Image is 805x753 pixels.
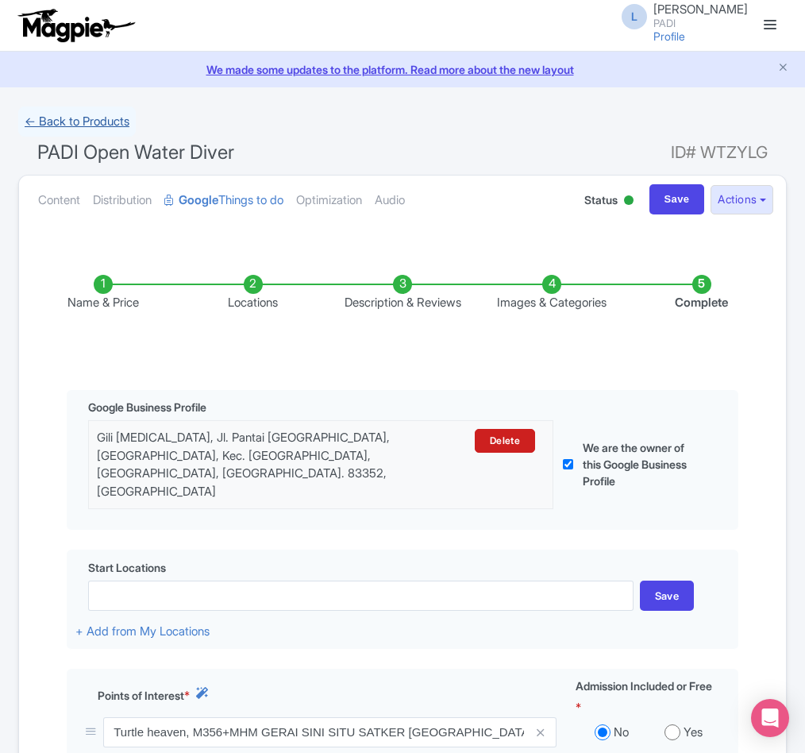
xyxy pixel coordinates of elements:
[179,191,218,210] strong: Google
[75,624,210,639] a: + Add from My Locations
[653,18,748,29] small: PADI
[328,275,477,312] li: Description & Reviews
[97,429,433,500] div: Gili [MEDICAL_DATA], Jl. Pantai [GEOGRAPHIC_DATA], [GEOGRAPHIC_DATA], Kec. [GEOGRAPHIC_DATA], [GE...
[88,559,166,576] span: Start Locations
[38,176,80,226] a: Content
[671,137,768,168] span: ID# WTZYLG
[627,275,776,312] li: Complete
[178,275,327,312] li: Locations
[614,724,629,742] label: No
[37,141,234,164] span: PADI Open Water Diver
[98,687,184,704] span: Points of Interest
[475,429,535,453] a: Delete
[777,60,789,78] button: Close announcement
[576,678,712,694] span: Admission Included or Free
[584,191,618,208] span: Status
[622,4,647,29] span: L
[88,399,206,415] span: Google Business Profile
[18,106,136,137] a: ← Back to Products
[93,176,152,226] a: Distribution
[14,8,137,43] img: logo-ab69f6fb50320c5b225c76a69d11143b.png
[375,176,405,226] a: Audio
[477,275,626,312] li: Images & Categories
[653,2,748,17] span: [PERSON_NAME]
[583,439,701,489] label: We are the owner of this Google Business Profile
[684,724,703,742] label: Yes
[164,176,283,226] a: GoogleThings to do
[621,189,637,214] div: Active
[296,176,362,226] a: Optimization
[751,699,789,737] div: Open Intercom Messenger
[711,185,773,214] button: Actions
[649,184,705,214] input: Save
[10,61,795,78] a: We made some updates to the platform. Read more about the new layout
[653,29,685,43] a: Profile
[612,3,748,29] a: L [PERSON_NAME] PADI
[640,581,695,611] div: Save
[29,275,178,312] li: Name & Price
